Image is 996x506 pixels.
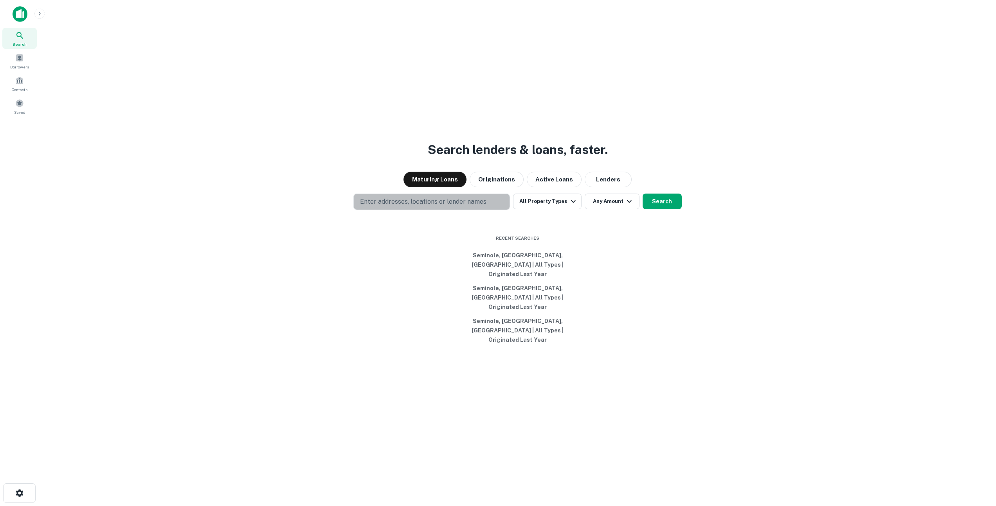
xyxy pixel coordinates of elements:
[459,248,576,281] button: Seminole, [GEOGRAPHIC_DATA], [GEOGRAPHIC_DATA] | All Types | Originated Last Year
[459,314,576,347] button: Seminole, [GEOGRAPHIC_DATA], [GEOGRAPHIC_DATA] | All Types | Originated Last Year
[585,194,639,209] button: Any Amount
[2,73,37,94] a: Contacts
[2,50,37,72] a: Borrowers
[428,140,608,159] h3: Search lenders & loans, faster.
[13,6,27,22] img: capitalize-icon.png
[2,96,37,117] a: Saved
[10,64,29,70] span: Borrowers
[360,197,486,206] p: Enter addresses, locations or lender names
[2,28,37,49] a: Search
[459,235,576,242] span: Recent Searches
[643,194,682,209] button: Search
[459,281,576,314] button: Seminole, [GEOGRAPHIC_DATA], [GEOGRAPHIC_DATA] | All Types | Originated Last Year
[353,194,510,210] button: Enter addresses, locations or lender names
[513,194,581,209] button: All Property Types
[585,172,632,187] button: Lenders
[12,86,27,93] span: Contacts
[14,109,25,115] span: Saved
[527,172,582,187] button: Active Loans
[470,172,524,187] button: Originations
[13,41,27,47] span: Search
[403,172,466,187] button: Maturing Loans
